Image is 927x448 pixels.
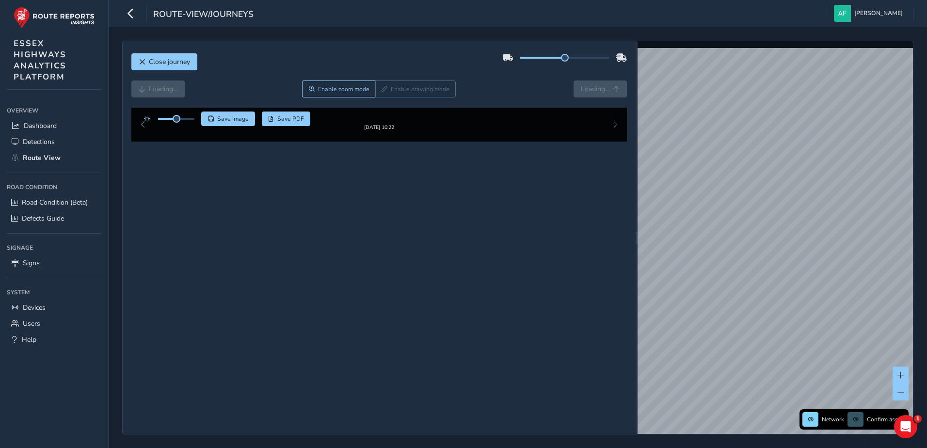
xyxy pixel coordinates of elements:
span: Signs [23,258,40,268]
span: Defects Guide [22,214,64,223]
a: Devices [7,300,101,316]
span: Route View [23,153,61,162]
div: Overview [7,103,101,118]
span: Save image [217,115,249,123]
a: Road Condition (Beta) [7,194,101,210]
img: diamond-layout [834,5,851,22]
span: Users [23,319,40,328]
button: Close journey [131,53,197,70]
button: PDF [262,112,311,126]
img: Thumbnail frame [350,122,409,131]
a: Signs [7,255,101,271]
span: Detections [23,137,55,146]
span: Close journey [149,57,190,66]
span: route-view/journeys [153,8,254,22]
a: Detections [7,134,101,150]
div: [DATE] 10:22 [350,131,409,139]
span: Help [22,335,36,344]
button: [PERSON_NAME] [834,5,906,22]
button: Save [201,112,255,126]
span: Save PDF [277,115,304,123]
a: Dashboard [7,118,101,134]
span: Road Condition (Beta) [22,198,88,207]
iframe: Intercom live chat [894,415,917,438]
a: Route View [7,150,101,166]
div: Road Condition [7,180,101,194]
button: Zoom [302,80,375,97]
span: Enable zoom mode [318,85,369,93]
div: Signage [7,240,101,255]
a: Help [7,332,101,348]
span: Dashboard [24,121,57,130]
span: Devices [23,303,46,312]
div: System [7,285,101,300]
img: rr logo [14,7,95,29]
span: ESSEX HIGHWAYS ANALYTICS PLATFORM [14,38,66,82]
a: Users [7,316,101,332]
span: Confirm assets [867,416,906,423]
span: [PERSON_NAME] [854,5,903,22]
a: Defects Guide [7,210,101,226]
span: 1 [914,415,922,423]
span: Network [822,416,844,423]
